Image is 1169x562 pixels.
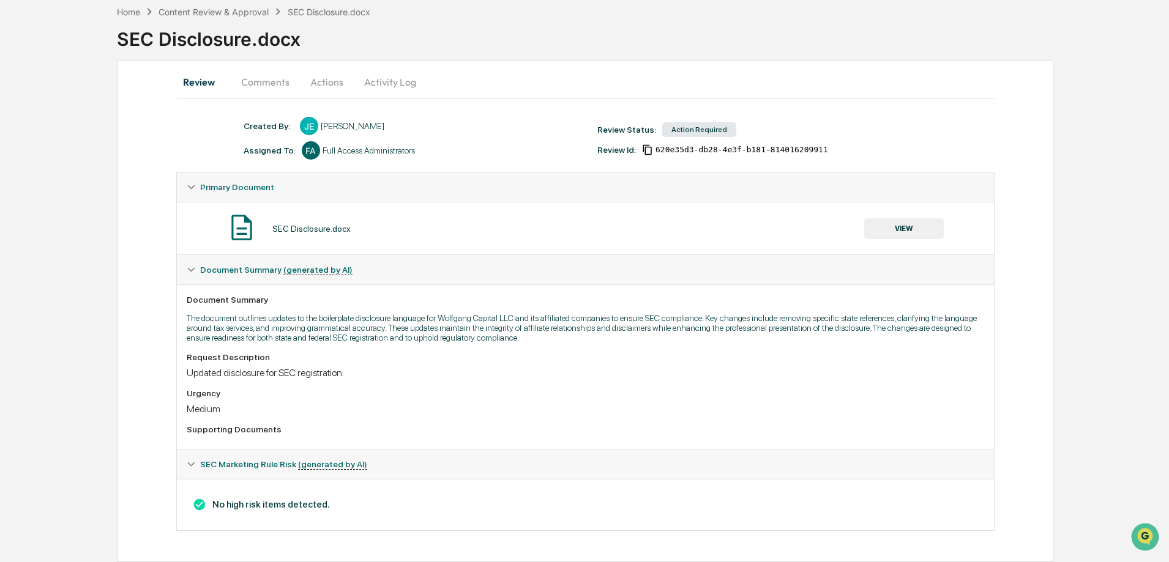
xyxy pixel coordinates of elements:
[187,352,984,362] div: Request Description
[208,97,223,112] button: Start new chat
[597,125,656,135] div: Review Status:
[177,449,994,479] div: SEC Marketing Rule Risk (generated by AI)
[187,424,984,434] div: Supporting Documents
[24,154,79,166] span: Preclearance
[299,67,354,97] button: Actions
[244,146,296,155] div: Assigned To:
[12,179,22,188] div: 🔎
[321,121,384,131] div: [PERSON_NAME]
[187,498,984,511] h3: No high risk items detected.
[177,284,994,449] div: Document Summary (generated by AI)
[655,145,828,155] span: 620e35d3-db28-4e3f-b181-814016209911
[187,388,984,398] div: Urgency
[187,367,984,379] div: Updated disclosure for SEC registration.
[42,106,155,116] div: We're available if you need us!
[283,265,353,275] u: (generated by AI)
[1130,522,1163,555] iframe: Open customer support
[7,149,84,171] a: 🖐️Preclearance
[176,67,231,97] button: Review
[101,154,152,166] span: Attestations
[159,7,269,17] div: Content Review & Approval
[864,218,944,239] button: VIEW
[187,403,984,415] div: Medium
[86,207,148,216] a: Powered byPylon
[298,459,367,470] u: (generated by AI)
[32,56,202,68] input: Clear
[597,145,636,155] div: Review Id:
[12,94,34,116] img: 1746055101610-c473b297-6a78-478c-a979-82029cc54cd1
[200,265,353,275] span: Document Summary
[176,67,995,97] div: secondary tabs example
[7,172,82,194] a: 🔎Data Lookup
[42,94,201,106] div: Start new chat
[231,67,299,97] button: Comments
[200,182,274,192] span: Primary Document
[24,177,77,190] span: Data Lookup
[200,459,367,469] span: SEC Marketing Rule Risk
[300,117,318,135] div: JE
[642,144,653,155] span: Copy Id
[187,313,984,342] p: The document outlines updates to the boilerplate disclosure language for Wolfgang Capital LLC and...
[187,295,984,305] div: Document Summary
[177,255,994,284] div: Document Summary (generated by AI)
[177,202,994,254] div: Primary Document
[117,7,140,17] div: Home
[117,18,1169,50] div: SEC Disclosure.docx
[272,224,351,234] div: SEC Disclosure.docx
[323,146,415,155] div: Full Access Administrators
[244,121,294,131] div: Created By: ‎ ‎
[84,149,157,171] a: 🗄️Attestations
[177,479,994,530] div: Document Summary (generated by AI)
[226,212,257,243] img: Document Icon
[122,207,148,216] span: Pylon
[662,122,736,137] div: Action Required
[12,26,223,45] p: How can we help?
[177,172,994,202] div: Primary Document
[354,67,426,97] button: Activity Log
[12,155,22,165] div: 🖐️
[302,141,320,160] div: FA
[288,7,370,17] div: SEC Disclosure.docx
[89,155,99,165] div: 🗄️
